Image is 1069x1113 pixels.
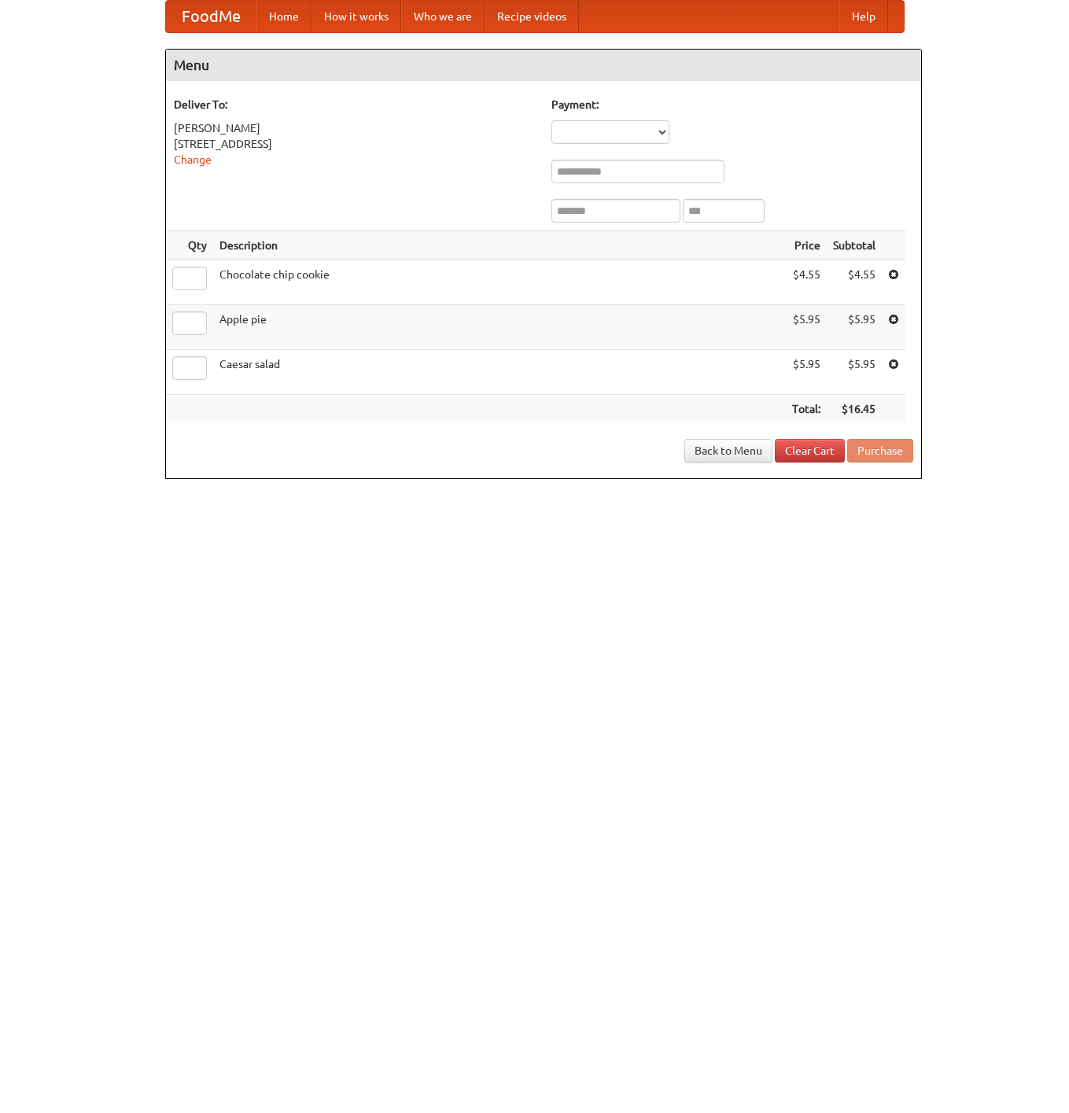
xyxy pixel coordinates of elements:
[166,231,213,260] th: Qty
[401,1,485,32] a: Who we are
[827,260,882,305] td: $4.55
[684,439,772,463] a: Back to Menu
[827,395,882,424] th: $16.45
[174,136,536,152] div: [STREET_ADDRESS]
[839,1,888,32] a: Help
[256,1,311,32] a: Home
[827,231,882,260] th: Subtotal
[786,231,827,260] th: Price
[213,231,786,260] th: Description
[213,350,786,395] td: Caesar salad
[174,153,212,166] a: Change
[775,439,845,463] a: Clear Cart
[847,439,913,463] button: Purchase
[827,305,882,350] td: $5.95
[174,97,536,112] h5: Deliver To:
[786,395,827,424] th: Total:
[213,260,786,305] td: Chocolate chip cookie
[786,350,827,395] td: $5.95
[213,305,786,350] td: Apple pie
[485,1,579,32] a: Recipe videos
[827,350,882,395] td: $5.95
[311,1,401,32] a: How it works
[786,260,827,305] td: $4.55
[786,305,827,350] td: $5.95
[166,1,256,32] a: FoodMe
[551,97,913,112] h5: Payment:
[174,120,536,136] div: [PERSON_NAME]
[166,50,921,81] h4: Menu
